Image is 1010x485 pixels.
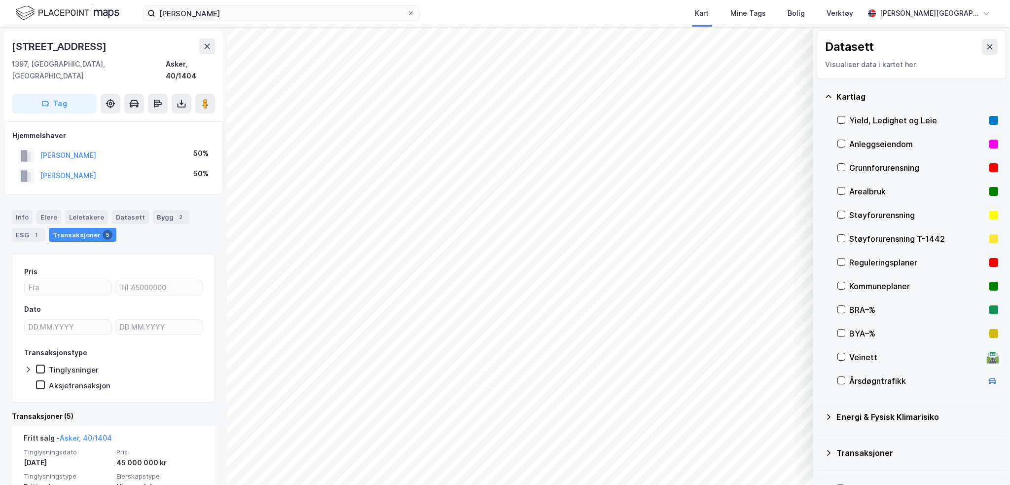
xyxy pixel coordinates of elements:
[12,94,97,113] button: Tag
[849,328,985,339] div: BYA–%
[166,58,215,82] div: Asker, 40/1404
[116,472,203,481] span: Eierskapstype
[788,7,805,19] div: Bolig
[116,448,203,456] span: Pris
[961,438,1010,485] iframe: Chat Widget
[24,347,87,359] div: Transaksjonstype
[961,438,1010,485] div: Kontrollprogram for chat
[60,434,112,442] a: Asker, 40/1404
[49,365,99,374] div: Tinglysninger
[49,228,116,242] div: Transaksjoner
[193,148,209,159] div: 50%
[849,304,985,316] div: BRA–%
[849,138,985,150] div: Anleggseiendom
[36,210,61,224] div: Eiere
[836,411,998,423] div: Energi & Fysisk Klimarisiko
[849,186,985,197] div: Arealbruk
[825,39,874,55] div: Datasett
[986,351,999,364] div: 🛣️
[25,280,111,295] input: Fra
[116,320,202,335] input: DD.MM.YYYY
[12,210,33,224] div: Info
[16,4,119,22] img: logo.f888ab2527a4732fd821a326f86c7f29.svg
[849,162,985,174] div: Grunnforurensning
[31,230,41,240] div: 1
[12,410,215,422] div: Transaksjoner (5)
[155,6,407,21] input: Søk på adresse, matrikkel, gårdeiere, leietakere eller personer
[849,114,985,126] div: Yield, Ledighet og Leie
[825,59,998,71] div: Visualiser data i kartet her.
[112,210,149,224] div: Datasett
[24,432,112,448] div: Fritt salg -
[176,212,185,222] div: 2
[849,351,982,363] div: Veinett
[12,228,45,242] div: ESG
[849,280,985,292] div: Kommuneplaner
[880,7,978,19] div: [PERSON_NAME][GEOGRAPHIC_DATA]
[116,457,203,469] div: 45 000 000 kr
[24,266,37,278] div: Pris
[730,7,766,19] div: Mine Tags
[849,209,985,221] div: Støyforurensning
[12,38,108,54] div: [STREET_ADDRESS]
[695,7,709,19] div: Kart
[12,58,166,82] div: 1397, [GEOGRAPHIC_DATA], [GEOGRAPHIC_DATA]
[849,375,982,387] div: Årsdøgntrafikk
[849,233,985,245] div: Støyforurensning T-1442
[24,472,110,481] span: Tinglysningstype
[12,130,215,142] div: Hjemmelshaver
[49,381,110,390] div: Aksjetransaksjon
[24,448,110,456] span: Tinglysningsdato
[193,168,209,180] div: 50%
[103,230,112,240] div: 5
[25,320,111,335] input: DD.MM.YYYY
[836,91,998,103] div: Kartlag
[849,257,985,268] div: Reguleringsplaner
[827,7,853,19] div: Verktøy
[24,303,41,315] div: Dato
[153,210,189,224] div: Bygg
[116,280,202,295] input: Til 45000000
[65,210,108,224] div: Leietakere
[836,447,998,459] div: Transaksjoner
[24,457,110,469] div: [DATE]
